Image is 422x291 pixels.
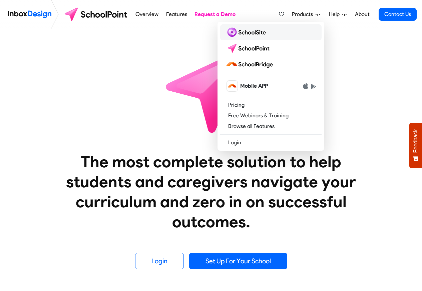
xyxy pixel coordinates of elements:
a: Set Up For Your School [189,253,287,269]
a: Browse all Features [220,121,322,132]
img: icon_schoolpoint.svg [151,29,271,149]
a: Contact Us [379,8,417,21]
span: Mobile APP [240,82,268,90]
div: Products [218,22,324,151]
a: Pricing [220,100,322,110]
heading: The most complete solution to help students and caregivers navigate your curriculum and zero in o... [53,152,370,232]
a: Login [220,137,322,148]
a: Request a Demo [193,8,238,21]
a: Products [289,8,323,21]
img: schoolbridge logo [226,59,276,70]
a: Features [164,8,189,21]
img: schoolpoint logo [226,43,273,54]
img: schoolsite logo [226,27,269,38]
a: schoolbridge icon Mobile APP [220,78,322,94]
span: Feedback [413,129,419,153]
span: Products [292,10,316,18]
a: Help [326,8,349,21]
img: schoolpoint logo [61,6,132,22]
a: Overview [134,8,160,21]
img: schoolbridge icon [227,81,238,91]
button: Feedback - Show survey [409,123,422,168]
a: Login [135,253,184,269]
a: About [353,8,371,21]
span: Help [329,10,342,18]
a: Free Webinars & Training [220,110,322,121]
